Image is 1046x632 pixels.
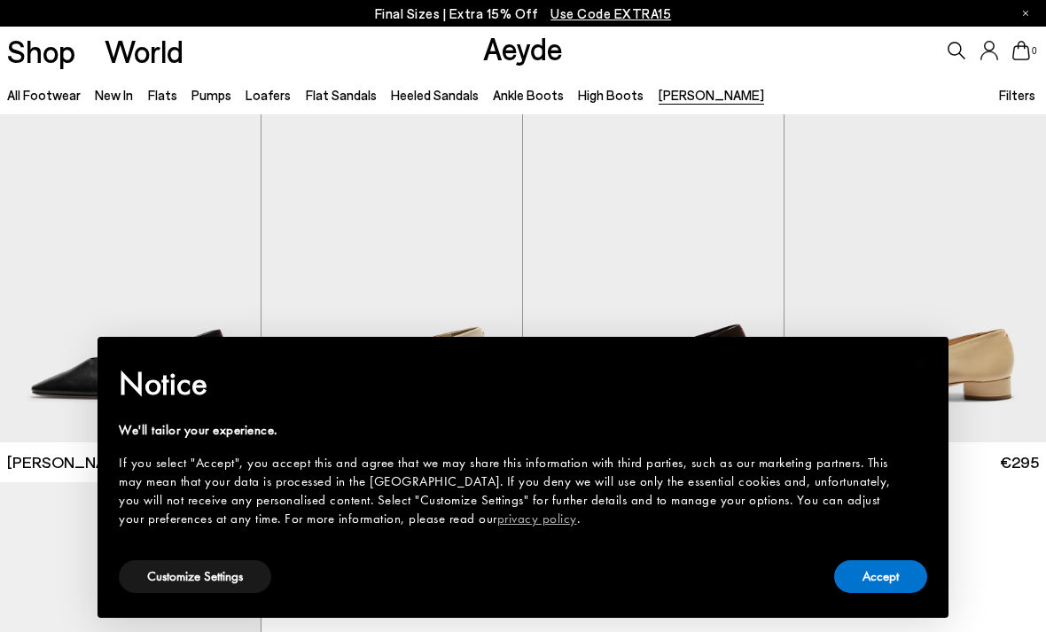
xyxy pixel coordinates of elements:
[148,87,177,103] a: Flats
[261,114,522,442] img: Delia Low-Heeled Ballet Pumps
[119,560,271,593] button: Customize Settings
[375,3,672,25] p: Final Sizes | Extra 15% Off
[784,114,1046,442] img: Delia Low-Heeled Ballet Pumps
[191,87,231,103] a: Pumps
[119,454,899,528] div: If you select "Accept", you accept this and agree that we may share this information with third p...
[7,451,134,473] span: [PERSON_NAME]
[1000,451,1039,473] span: €295
[483,29,563,66] a: Aeyde
[493,87,564,103] a: Ankle Boots
[523,114,784,442] img: Delia Low-Heeled Ballet Pumps
[659,87,764,103] a: [PERSON_NAME]
[95,87,133,103] a: New In
[1030,46,1039,56] span: 0
[391,87,479,103] a: Heeled Sandals
[497,510,577,527] a: privacy policy
[306,87,377,103] a: Flat Sandals
[119,421,899,440] div: We'll tailor your experience.
[7,87,81,103] a: All Footwear
[550,5,671,21] span: Navigate to /collections/ss25-final-sizes
[7,35,75,66] a: Shop
[834,560,927,593] button: Accept
[119,361,899,407] h2: Notice
[999,87,1035,103] span: Filters
[105,35,183,66] a: World
[915,349,926,377] span: ×
[246,87,291,103] a: Loafers
[1012,41,1030,60] a: 0
[578,87,644,103] a: High Boots
[899,342,941,385] button: Close this notice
